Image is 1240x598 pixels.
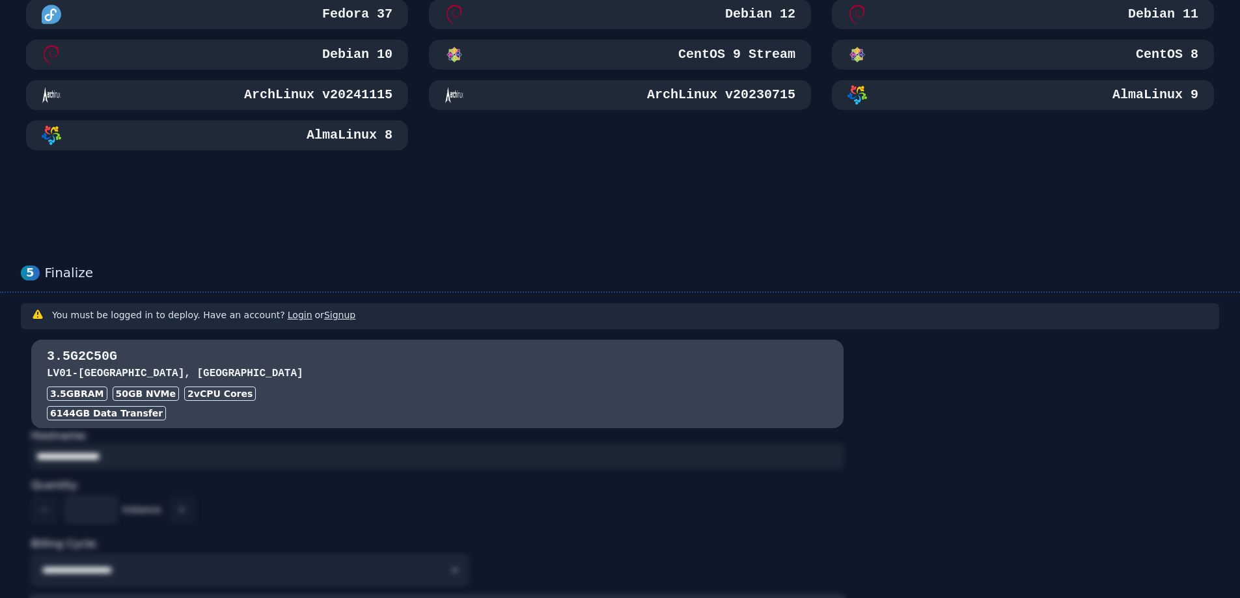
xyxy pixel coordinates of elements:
[429,40,811,70] button: CentOS 9 StreamCentOS 9 Stream
[847,5,867,24] img: Debian 11
[445,5,464,24] img: Debian 12
[676,46,795,64] h3: CentOS 9 Stream
[42,85,61,105] img: ArchLinux v20241115
[26,40,408,70] button: Debian 10Debian 10
[21,265,40,280] div: 5
[304,126,393,144] h3: AlmaLinux 8
[26,80,408,110] button: ArchLinux v20241115ArchLinux v20241115
[47,406,166,420] div: 6144 GB Data Transfer
[31,534,844,554] div: Billing Cycle:
[47,366,828,381] h3: LV01 - [GEOGRAPHIC_DATA], [GEOGRAPHIC_DATA]
[324,310,355,320] a: Signup
[644,86,795,104] h3: ArchLinux v20230715
[288,310,312,320] a: Login
[31,475,844,496] div: Quantity:
[320,46,393,64] h3: Debian 10
[47,387,107,401] div: 3.5GB RAM
[31,428,844,470] div: Hostname:
[1110,86,1198,104] h3: AlmaLinux 9
[42,5,61,24] img: Fedora 37
[122,503,161,516] span: instance
[832,80,1214,110] button: AlmaLinux 9AlmaLinux 9
[241,86,393,104] h3: ArchLinux v20241115
[113,387,180,401] div: 50 GB NVMe
[42,126,61,145] img: AlmaLinux 8
[445,45,464,64] img: CentOS 9 Stream
[45,265,1219,281] div: Finalize
[26,120,408,150] button: AlmaLinux 8AlmaLinux 8
[47,347,828,366] h3: 3.5G2C50G
[184,387,256,401] div: 2 vCPU Cores
[847,85,867,105] img: AlmaLinux 9
[42,45,61,64] img: Debian 10
[1133,46,1198,64] h3: CentOS 8
[1125,5,1198,23] h3: Debian 11
[445,85,464,105] img: ArchLinux v20230715
[52,308,355,321] h3: You must be logged in to deploy. Have an account? or
[847,45,867,64] img: CentOS 8
[320,5,393,23] h3: Fedora 37
[832,40,1214,70] button: CentOS 8CentOS 8
[723,5,795,23] h3: Debian 12
[429,80,811,110] button: ArchLinux v20230715ArchLinux v20230715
